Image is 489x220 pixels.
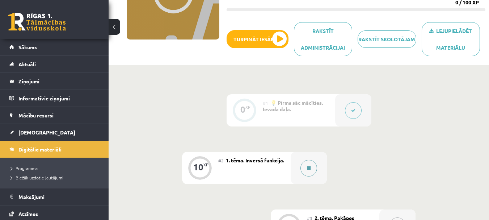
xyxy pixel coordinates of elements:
a: Digitālie materiāli [9,141,100,158]
span: Biežāk uzdotie jautājumi [11,175,63,180]
span: #2 [218,158,224,163]
a: Informatīvie ziņojumi [9,90,100,107]
span: Aktuāli [18,61,36,67]
a: Rakstīt administrācijai [294,22,352,56]
a: Aktuāli [9,56,100,72]
div: 0 [240,106,245,113]
a: Ziņojumi [9,73,100,90]
a: Maksājumi [9,188,100,205]
legend: Ziņojumi [18,73,100,90]
span: 1. tēma. Inversā funkcija. [226,157,284,163]
span: Programma [11,165,38,171]
legend: Maksājumi [18,188,100,205]
span: 💡 Pirms sāc mācīties. Ievada daļa. [263,99,323,112]
div: 10 [193,164,203,170]
span: Mācību resursi [18,112,54,119]
div: XP [245,105,250,109]
button: Turpināt iesākto [227,30,288,48]
legend: Informatīvie ziņojumi [18,90,100,107]
span: Digitālie materiāli [18,146,62,153]
a: [DEMOGRAPHIC_DATA] [9,124,100,141]
a: Biežāk uzdotie jautājumi [11,174,101,181]
div: XP [203,163,208,167]
a: Rakstīt skolotājam [358,30,416,48]
a: Rīgas 1. Tālmācības vidusskola [8,13,66,31]
a: Sākums [9,39,100,55]
span: Atzīmes [18,211,38,217]
a: Lejupielādēt materiālu [422,22,480,56]
span: [DEMOGRAPHIC_DATA] [18,129,75,136]
span: #1 [263,100,268,106]
a: Mācību resursi [9,107,100,124]
a: Programma [11,165,101,171]
span: Sākums [18,44,37,50]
